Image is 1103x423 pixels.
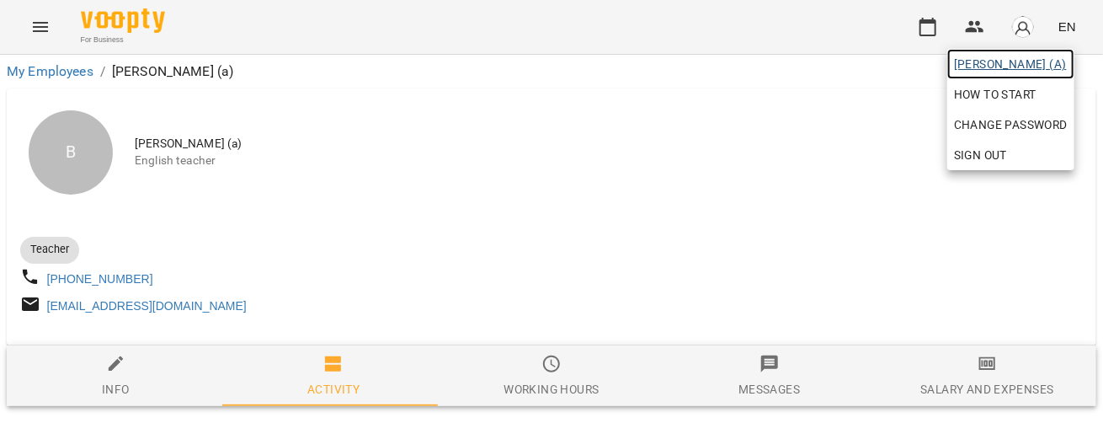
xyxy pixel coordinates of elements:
span: Sign Out [954,145,1007,165]
span: [PERSON_NAME] (а) [954,54,1068,74]
span: How to start [954,84,1036,104]
button: Sign Out [947,140,1074,170]
a: How to start [947,79,1043,110]
a: [PERSON_NAME] (а) [947,49,1074,79]
a: Change Password [947,110,1074,140]
span: Change Password [954,115,1068,135]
